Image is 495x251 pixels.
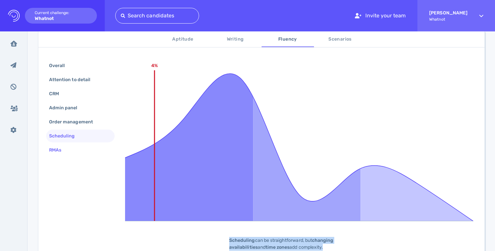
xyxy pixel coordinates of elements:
[429,10,467,16] strong: [PERSON_NAME]
[229,238,255,243] b: Scheduling
[48,103,85,113] div: Admin panel
[151,63,158,68] text: 4%
[48,89,67,99] div: CRM
[213,35,258,44] span: Writing
[429,17,467,22] span: Whatnot
[48,61,73,70] div: Overall
[266,244,290,250] b: time zones
[48,131,83,141] div: Scheduling
[219,237,383,251] div: can be straightforward, but and add complexity.
[48,117,101,127] div: Order management
[48,145,69,155] div: RMAs
[161,35,205,44] span: Aptitude
[266,35,310,44] span: Fluency
[318,35,362,44] span: Scenarios
[48,75,98,84] div: Attention to detail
